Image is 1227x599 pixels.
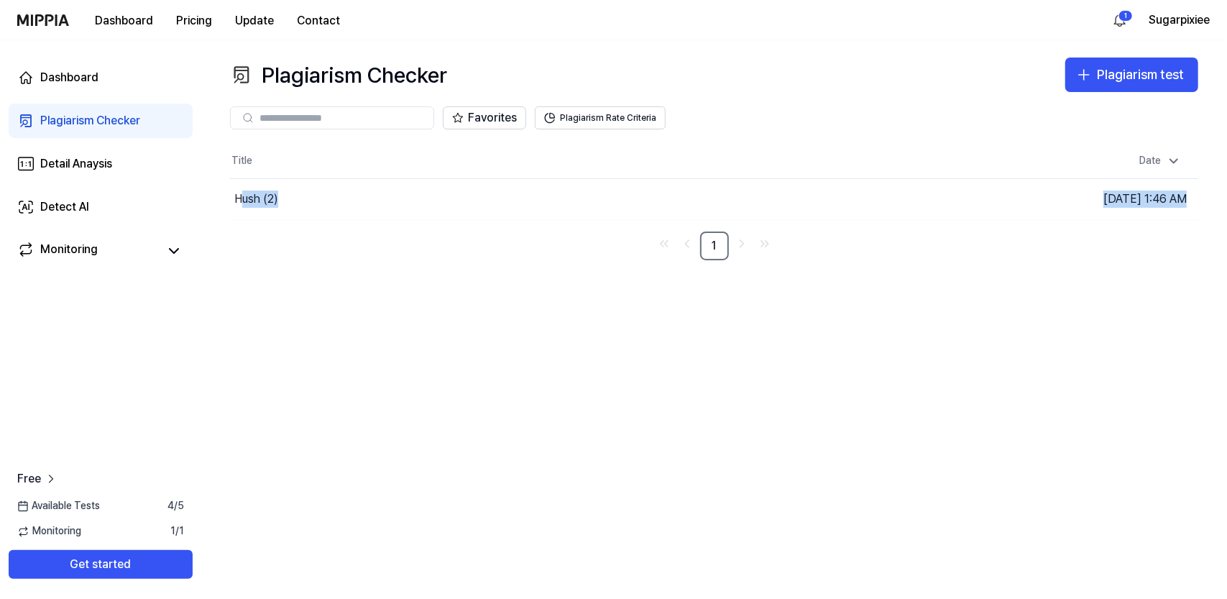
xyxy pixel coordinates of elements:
[40,155,112,173] div: Detail Anaysis
[167,499,184,513] span: 4 / 5
[17,470,41,488] span: Free
[9,147,193,181] a: Detail Anaysis
[535,106,666,129] button: Plagiarism Rate Criteria
[40,241,98,261] div: Monitoring
[40,112,140,129] div: Plagiarism Checker
[654,234,674,254] a: Go to first page
[956,178,1198,219] td: [DATE] 1:46 AM
[677,234,697,254] a: Go to previous page
[700,232,729,260] a: 1
[1149,12,1210,29] button: Sugarpixiee
[234,191,278,208] div: Hush (2)
[17,14,69,26] img: logo
[732,234,752,254] a: Go to next page
[1065,58,1198,92] button: Plagiarism test
[230,144,956,178] th: Title
[443,106,526,129] button: Favorites
[9,190,193,224] a: Detect AI
[1134,150,1187,173] div: Date
[1097,65,1184,86] div: Plagiarism test
[1118,10,1133,22] div: 1
[230,232,1198,260] nav: pagination
[17,524,81,539] span: Monitoring
[9,104,193,138] a: Plagiarism Checker
[285,6,351,35] button: Contact
[17,499,100,513] span: Available Tests
[17,241,158,261] a: Monitoring
[170,524,184,539] span: 1 / 1
[40,198,89,216] div: Detect AI
[224,1,285,40] a: Update
[224,6,285,35] button: Update
[17,470,58,488] a: Free
[83,6,165,35] button: Dashboard
[230,58,447,92] div: Plagiarism Checker
[1111,12,1129,29] img: 알림
[9,550,193,579] button: Get started
[165,6,224,35] button: Pricing
[755,234,775,254] a: Go to last page
[9,60,193,95] a: Dashboard
[1108,9,1131,32] button: 알림1
[40,69,98,86] div: Dashboard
